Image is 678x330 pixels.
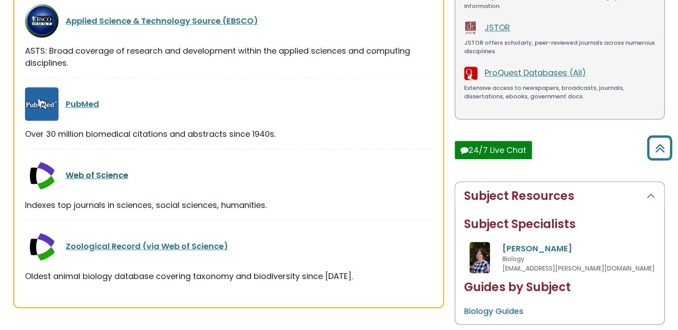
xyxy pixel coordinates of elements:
div: Over 30 million biomedical citations and abstracts since 1940s. [25,128,432,140]
a: Applied Science & Technology Source (EBSCO) [66,15,258,26]
h2: Guides by Subject [464,280,655,294]
a: Back to Top [644,140,676,156]
button: Subject Resources [455,182,664,210]
a: JSTOR [485,22,510,33]
h2: Subject Specialists [464,217,655,231]
a: [PERSON_NAME] [502,243,572,254]
span: [EMAIL_ADDRESS][PERSON_NAME][DOMAIN_NAME] [502,264,655,273]
img: Amanda Matthysse [469,242,490,273]
a: Biology Guides [464,305,523,317]
a: Web of Science [66,169,128,181]
a: Zoological Record (via Web of Science) [66,241,228,252]
a: PubMed [66,98,99,110]
a: ProQuest Databases (All) [485,67,586,78]
div: Indexes top journals in sciences, social sciences, humanities. [25,199,432,211]
span: Biology [502,254,524,263]
button: 24/7 Live Chat [455,141,532,159]
div: JSTOR offers scholarly, peer-reviewed journals across numerous disciplines. [464,38,655,56]
div: Oldest animal biology database covering taxonomy and biodiversity since [DATE]. [25,270,432,282]
div: ASTS: Broad coverage of research and development within the applied sciences and computing discip... [25,45,432,69]
div: Extensive access to newspapers, broadcasts, journals, dissertations, ebooks, government docs. [464,84,655,101]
